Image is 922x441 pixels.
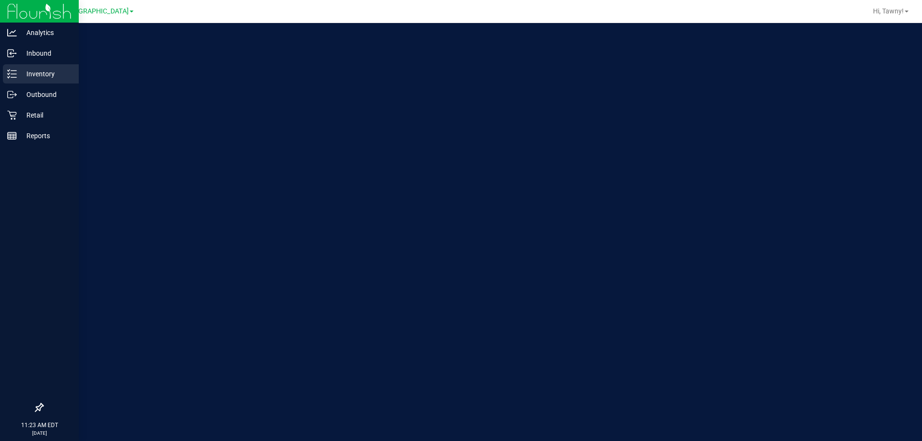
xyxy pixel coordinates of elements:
[63,7,129,15] span: [GEOGRAPHIC_DATA]
[7,131,17,141] inline-svg: Reports
[4,429,74,437] p: [DATE]
[17,27,74,38] p: Analytics
[17,130,74,142] p: Reports
[7,48,17,58] inline-svg: Inbound
[7,90,17,99] inline-svg: Outbound
[7,28,17,37] inline-svg: Analytics
[7,69,17,79] inline-svg: Inventory
[17,109,74,121] p: Retail
[7,110,17,120] inline-svg: Retail
[4,421,74,429] p: 11:23 AM EDT
[17,68,74,80] p: Inventory
[873,7,904,15] span: Hi, Tawny!
[17,89,74,100] p: Outbound
[17,48,74,59] p: Inbound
